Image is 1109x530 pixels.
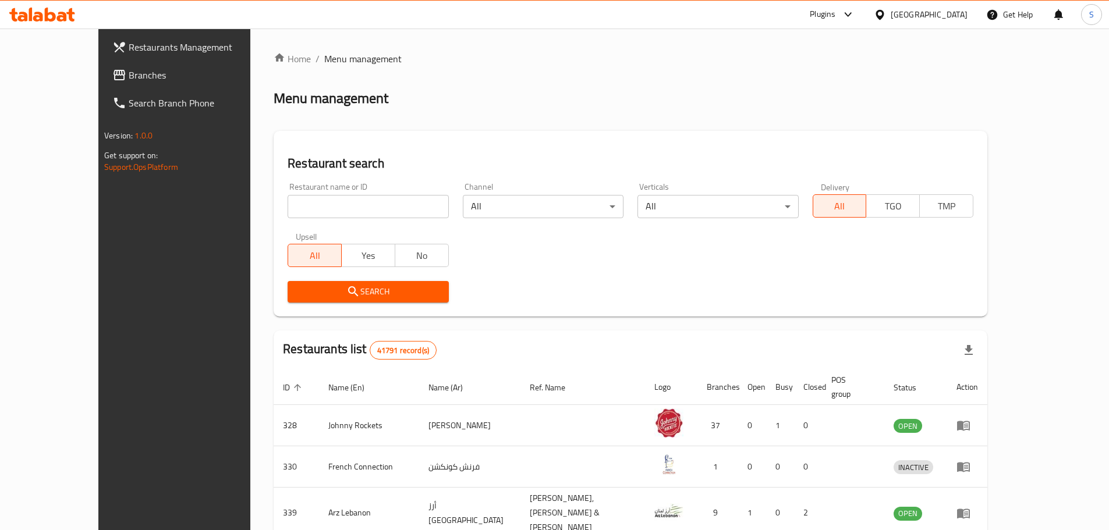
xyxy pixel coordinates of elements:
span: Get support on: [104,148,158,163]
input: Search for restaurant name or ID.. [288,195,448,218]
span: S [1089,8,1094,21]
td: 330 [274,446,319,488]
a: Branches [103,61,284,89]
button: All [288,244,342,267]
span: 1.0.0 [134,128,153,143]
span: All [818,198,862,215]
span: Search Branch Phone [129,96,274,110]
div: Menu [956,460,978,474]
h2: Restaurant search [288,155,973,172]
button: Yes [341,244,395,267]
div: Total records count [370,341,437,360]
td: 1 [766,405,794,446]
a: Support.OpsPlatform [104,159,178,175]
span: OPEN [894,507,922,520]
div: [GEOGRAPHIC_DATA] [891,8,968,21]
button: All [813,194,867,218]
th: Action [947,369,987,405]
td: 0 [766,446,794,488]
span: No [400,247,444,264]
span: Menu management [324,52,402,66]
span: 41791 record(s) [370,345,436,356]
label: Delivery [821,183,850,191]
td: 0 [738,446,766,488]
span: POS group [831,373,870,401]
div: Menu [956,418,978,432]
div: All [463,195,623,218]
img: French Connection [654,450,683,479]
td: 0 [794,405,822,446]
td: French Connection [319,446,419,488]
img: Arz Lebanon [654,496,683,525]
th: Open [738,369,766,405]
li: / [316,52,320,66]
nav: breadcrumb [274,52,987,66]
td: 37 [697,405,738,446]
td: [PERSON_NAME] [419,405,520,446]
span: Branches [129,68,274,82]
h2: Restaurants list [283,340,437,360]
button: No [395,244,449,267]
span: Restaurants Management [129,40,274,54]
span: All [293,247,337,264]
td: Johnny Rockets [319,405,419,446]
button: Search [288,281,448,303]
span: Name (Ar) [428,380,478,394]
a: Home [274,52,311,66]
th: Closed [794,369,822,405]
span: Ref. Name [530,380,580,394]
button: TGO [866,194,920,218]
img: Johnny Rockets [654,408,683,437]
td: 0 [794,446,822,488]
h2: Menu management [274,89,388,108]
span: OPEN [894,419,922,433]
div: Export file [955,336,983,364]
td: 328 [274,405,319,446]
span: Name (En) [328,380,380,394]
button: TMP [919,194,973,218]
a: Search Branch Phone [103,89,284,117]
div: Plugins [810,8,835,22]
th: Branches [697,369,738,405]
label: Upsell [296,232,317,240]
th: Busy [766,369,794,405]
span: TMP [924,198,969,215]
td: 1 [697,446,738,488]
a: Restaurants Management [103,33,284,61]
span: ID [283,380,305,394]
span: Version: [104,128,133,143]
span: INACTIVE [894,461,933,474]
th: Logo [645,369,697,405]
td: فرنش كونكشن [419,446,520,488]
div: OPEN [894,419,922,433]
td: 0 [738,405,766,446]
span: Search [297,284,439,299]
span: Status [894,380,931,394]
div: Menu [956,506,978,520]
div: All [637,195,798,218]
span: TGO [871,198,915,215]
span: Yes [346,247,391,264]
